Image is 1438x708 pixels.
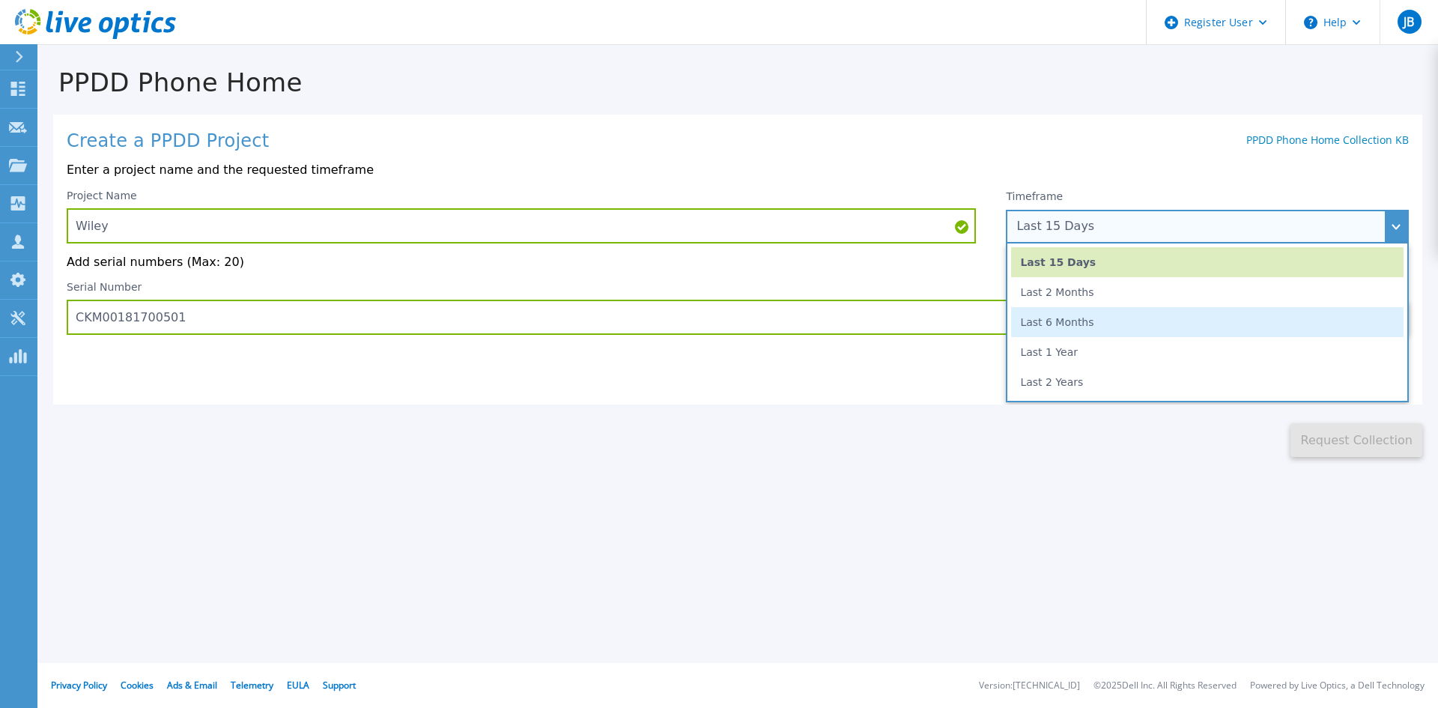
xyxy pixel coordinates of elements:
[121,679,154,692] a: Cookies
[67,131,269,152] h1: Create a PPDD Project
[1011,367,1404,397] li: Last 2 Years
[323,679,356,692] a: Support
[51,679,107,692] a: Privacy Policy
[67,282,142,292] label: Serial Number
[67,208,976,243] input: Enter Project Name
[1093,681,1237,691] li: © 2025 Dell Inc. All Rights Reserved
[1404,16,1414,28] span: JB
[67,300,1253,335] input: Enter Serial Number
[1246,133,1409,147] a: PPDD Phone Home Collection KB
[67,255,1409,269] p: Add serial numbers (Max: 20)
[1250,681,1425,691] li: Powered by Live Optics, a Dell Technology
[67,163,1409,177] p: Enter a project name and the requested timeframe
[1290,423,1422,457] button: Request Collection
[1011,247,1404,277] li: Last 15 Days
[1016,220,1382,233] div: Last 15 Days
[167,679,217,692] a: Ads & Email
[231,679,273,692] a: Telemetry
[287,679,309,692] a: EULA
[1011,337,1404,367] li: Last 1 Year
[1011,277,1404,307] li: Last 2 Months
[1006,190,1063,202] label: Timeframe
[979,681,1080,691] li: Version: [TECHNICAL_ID]
[67,190,137,201] label: Project Name
[37,68,1438,97] h1: PPDD Phone Home
[1011,307,1404,337] li: Last 6 Months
